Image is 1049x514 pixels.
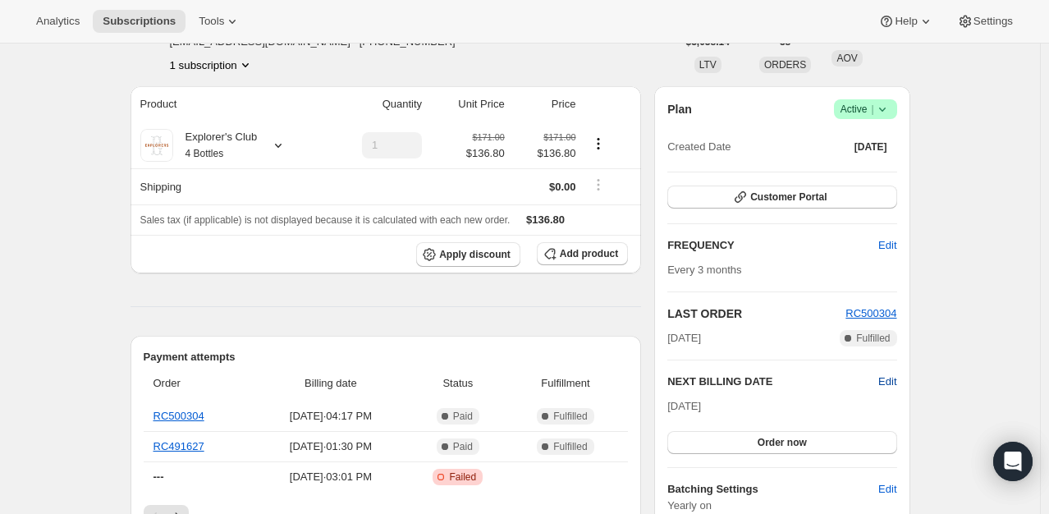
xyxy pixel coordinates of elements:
[549,181,576,193] span: $0.00
[973,15,1013,28] span: Settings
[878,237,896,254] span: Edit
[871,103,873,116] span: |
[553,440,587,453] span: Fulfilled
[947,10,1023,33] button: Settings
[259,469,403,485] span: [DATE] · 03:01 PM
[153,440,204,452] a: RC491627
[667,264,741,276] span: Every 3 months
[854,140,887,154] span: [DATE]
[993,442,1033,481] div: Open Intercom Messenger
[537,242,628,265] button: Add product
[585,135,612,153] button: Product actions
[836,53,857,64] span: AOV
[667,481,878,498] h6: Batching Settings
[473,132,505,142] small: $171.00
[199,15,224,28] span: Tools
[868,232,906,259] button: Edit
[526,213,565,226] span: $136.80
[764,59,806,71] span: ORDERS
[140,214,511,226] span: Sales tax (if applicable) is not displayed because it is calculated with each new order.
[140,129,173,162] img: product img
[439,248,511,261] span: Apply discount
[103,15,176,28] span: Subscriptions
[413,375,503,392] span: Status
[131,168,325,204] th: Shipping
[153,410,204,422] a: RC500304
[449,470,476,484] span: Failed
[543,132,575,142] small: $171.00
[153,470,164,483] span: ---
[845,307,896,319] a: RC500304
[667,431,896,454] button: Order now
[513,375,618,392] span: Fulfillment
[750,190,827,204] span: Customer Portal
[324,86,427,122] th: Quantity
[259,408,403,425] span: [DATE] · 04:17 PM
[453,440,473,453] span: Paid
[667,186,896,209] button: Customer Portal
[259,438,403,455] span: [DATE] · 01:30 PM
[895,15,917,28] span: Help
[667,330,701,346] span: [DATE]
[560,247,618,260] span: Add product
[93,10,186,33] button: Subscriptions
[131,86,325,122] th: Product
[758,436,807,449] span: Order now
[515,145,576,162] span: $136.80
[553,410,587,423] span: Fulfilled
[427,86,510,122] th: Unit Price
[26,10,89,33] button: Analytics
[667,400,701,412] span: [DATE]
[189,10,250,33] button: Tools
[868,10,943,33] button: Help
[466,145,505,162] span: $136.80
[667,237,878,254] h2: FREQUENCY
[186,148,224,159] small: 4 Bottles
[699,59,717,71] span: LTV
[667,374,878,390] h2: NEXT BILLING DATE
[667,101,692,117] h2: Plan
[416,242,520,267] button: Apply discount
[856,332,890,345] span: Fulfilled
[841,101,891,117] span: Active
[845,305,896,322] button: RC500304
[845,135,897,158] button: [DATE]
[144,365,254,402] th: Order
[453,410,473,423] span: Paid
[667,498,896,514] span: Yearly on
[667,305,845,322] h2: LAST ORDER
[144,349,629,365] h2: Payment attempts
[170,57,254,73] button: Product actions
[878,374,896,390] button: Edit
[878,481,896,498] span: Edit
[173,129,258,162] div: Explorer's Club
[36,15,80,28] span: Analytics
[585,176,612,194] button: Shipping actions
[868,476,906,503] button: Edit
[667,139,731,155] span: Created Date
[259,375,403,392] span: Billing date
[510,86,581,122] th: Price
